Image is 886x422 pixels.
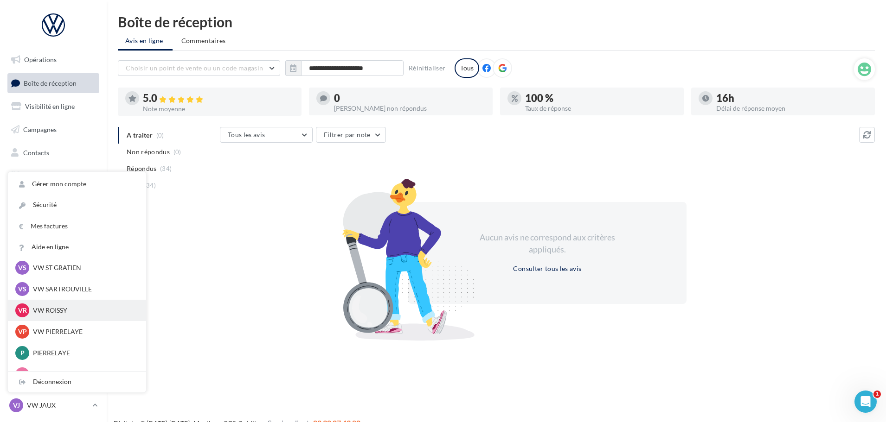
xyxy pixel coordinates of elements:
div: Tous [455,58,479,78]
button: Réinitialiser [405,63,449,74]
div: Délai de réponse moyen [716,105,867,112]
p: VW PIERRELAYE [33,327,135,336]
span: Visibilité en ligne [25,102,75,110]
a: Campagnes [6,120,101,139]
a: Sécurité [8,195,146,215]
span: VR [18,306,27,315]
button: Choisir un point de vente ou un code magasin [118,60,280,76]
span: Répondus [127,164,157,173]
a: PLV et print personnalisable [6,212,101,239]
span: Tous les avis [228,131,265,139]
a: Boîte de réception [6,73,101,93]
span: (34) [144,182,156,189]
div: 16h [716,93,867,103]
span: (0) [173,148,181,156]
a: Contacts [6,143,101,163]
p: VW ST GRATIEN [33,263,135,272]
p: PIERRELAYE [33,348,135,358]
div: 0 [334,93,485,103]
span: VP [18,327,27,336]
span: VS [18,284,26,294]
div: Taux de réponse [525,105,676,112]
div: Aucun avis ne correspond aux critères appliqués. [468,232,627,255]
span: 1 [873,391,881,398]
span: J [21,370,24,379]
span: Campagnes [23,126,57,133]
a: Campagnes DataOnDemand [6,243,101,270]
a: Aide en ligne [8,237,146,258]
div: Boîte de réception [118,15,875,29]
button: Consulter tous les avis [509,263,585,274]
a: Médiathèque [6,166,101,185]
span: P [20,348,25,358]
div: 5.0 [143,93,294,104]
p: JAUX [33,370,135,379]
span: Choisir un point de vente ou un code magasin [126,64,263,72]
span: Boîte de réception [24,79,77,87]
span: Contacts [23,148,49,156]
a: Mes factures [8,216,146,237]
span: Opérations [24,56,57,63]
a: Gérer mon compte [8,174,146,195]
iframe: Intercom live chat [854,391,877,413]
span: (34) [160,165,172,172]
a: Visibilité en ligne [6,97,101,116]
div: 100 % [525,93,676,103]
button: Filtrer par note [316,127,386,143]
div: Déconnexion [8,372,146,392]
a: Calendrier [6,189,101,208]
a: VJ VW JAUX [7,397,99,414]
a: Opérations [6,50,101,69]
p: VW JAUX [27,401,89,410]
span: Commentaires [181,36,226,45]
span: Non répondus [127,147,170,157]
span: VS [18,263,26,272]
p: VW SARTROUVILLE [33,284,135,294]
div: [PERSON_NAME] non répondus [334,105,485,112]
div: Note moyenne [143,106,294,112]
span: VJ [13,401,20,410]
p: VW ROISSY [33,306,135,315]
button: Tous les avis [220,127,313,143]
